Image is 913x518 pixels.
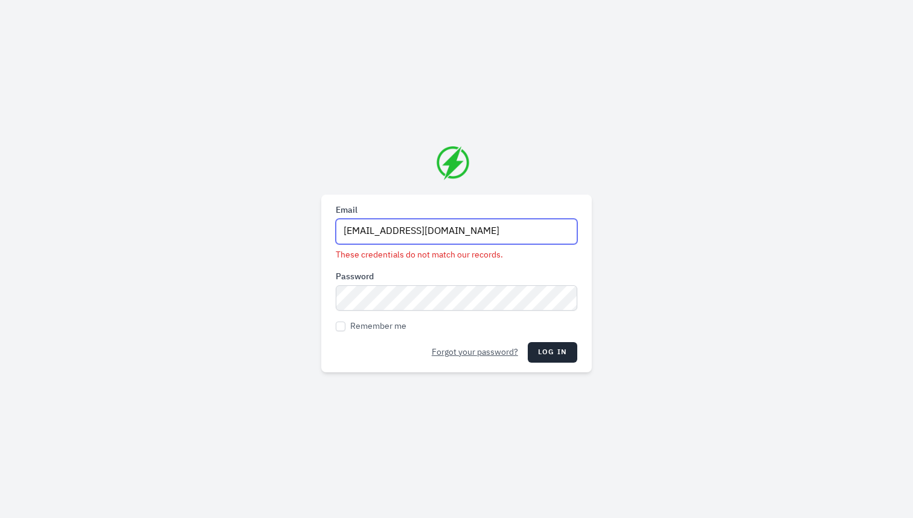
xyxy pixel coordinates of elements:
[336,273,374,281] span: Password
[336,249,577,261] p: These credentials do not match our records.
[350,320,406,332] span: Remember me
[528,342,577,363] button: Log in
[336,322,345,331] input: Remember me
[336,206,357,215] span: Email
[436,146,470,180] img: SnapMetrics Logo
[432,346,518,358] a: Forgot your password?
